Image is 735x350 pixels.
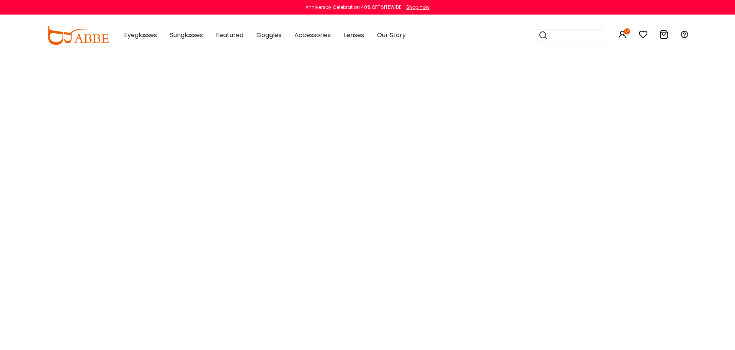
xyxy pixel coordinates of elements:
[124,31,157,39] span: Eyeglasses
[170,31,203,39] span: Sunglasses
[402,4,430,10] a: Shop now
[46,26,109,45] img: abbeglasses.com
[406,4,430,11] div: Shop now
[294,31,331,39] span: Accessories
[305,4,401,11] div: Anniversay Celebration 40% OFF SITEWIDE
[377,31,406,39] span: Our Story
[256,31,281,39] span: Goggles
[344,31,364,39] span: Lenses
[216,31,243,39] span: Featured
